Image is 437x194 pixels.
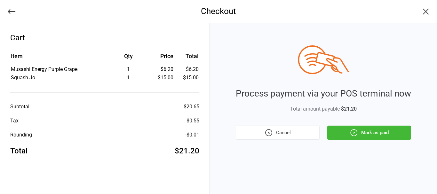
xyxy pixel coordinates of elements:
div: Cart [10,32,199,43]
span: Musashi Energy Purple Grape [11,66,77,72]
div: Rounding [10,131,32,139]
div: Price [150,52,173,60]
div: $6.20 [150,66,173,73]
div: Total [10,145,28,157]
div: 1 [107,66,149,73]
div: Total amount payable [236,105,411,113]
div: Subtotal [10,103,29,111]
div: Process payment via your POS terminal now [236,87,411,100]
div: $20.65 [184,103,199,111]
th: Item [11,52,107,65]
th: Total [176,52,199,65]
div: 1 [107,74,149,81]
div: $0.55 [187,117,199,125]
td: $6.20 [176,66,199,73]
button: Mark as paid [327,126,411,140]
div: $21.20 [175,145,199,157]
td: $15.00 [176,74,199,81]
span: Squash Jo [11,74,35,81]
th: Qty [107,52,149,65]
span: $21.20 [341,106,357,112]
div: $15.00 [150,74,173,81]
div: Tax [10,117,19,125]
button: Cancel [236,126,320,140]
div: -$0.01 [185,131,199,139]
